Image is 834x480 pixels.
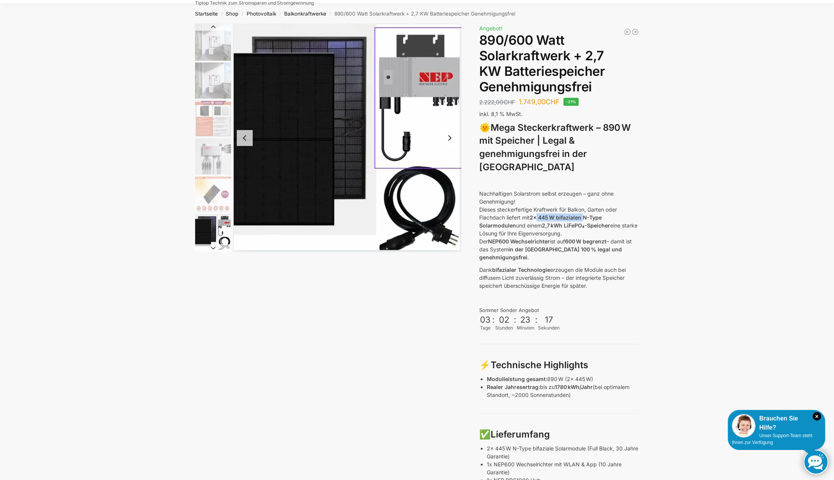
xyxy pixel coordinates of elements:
strong: 2x 445 W bifazialen N-Type Solarmodulen [479,214,602,229]
span: / [238,11,246,17]
button: Previous slide [237,130,253,146]
strong: 600 W begrenzt [565,238,606,245]
button: Next slide [442,130,458,146]
strong: Lieferumfang [491,429,550,440]
p: 1x NEP600 Wechselrichter mit WLAN & App (10 Jahre Garantie) [487,460,639,476]
a: Shop [226,11,238,17]
p: 2x 445 W N-Type bifaziale Solarmodule (Full Black, 30 Jahre Garantie) [487,444,639,460]
div: Minuten [517,325,534,331]
div: : [492,315,494,329]
a: Photovoltaik [247,11,276,17]
div: 23 [518,315,533,325]
strong: 2,7 kWh LiFePO₄-Speicher [542,222,610,229]
h3: ✅ [479,428,639,441]
img: Bificial im Vergleich zu billig Modulen [195,100,231,136]
button: Previous slide [195,23,231,31]
img: Balkonkraftwerk mit 2,7kw Speicher [195,24,231,61]
img: Balkonkraftwerk mit 2,7kw Speicher [195,63,231,99]
li: 5 / 12 [193,175,231,213]
span: Angebot! [479,25,502,31]
h3: ⚡ [479,359,639,372]
button: Next slide [195,244,231,252]
span: CHF [546,98,560,106]
bdi: 2.222,00 [479,99,515,106]
img: Bificial 30 % mehr Leistung [195,176,231,212]
div: Tage [479,325,491,331]
span: inkl. 8,1 % MwSt. [479,111,522,117]
li: 4 / 12 [193,137,231,175]
img: Balkonkraftwerk 860 [233,24,461,252]
div: 02 [496,315,512,325]
li: 6 / 12 [233,24,461,252]
img: Customer service [732,414,755,438]
div: Stunden [495,325,513,331]
strong: in der [GEOGRAPHIC_DATA] 100 % legal und genehmigungsfrei [479,246,622,260]
span: / [218,11,226,17]
strong: NEP600 Wechselrichter [488,238,550,245]
p: Tiptop Technik zum Stromsparen und Stromgewinnung [195,1,314,5]
a: Balkonkraftwerk 405/600 Watt erweiterbar [624,28,631,36]
strong: Realer Jahresertrag: [487,384,540,390]
a: Balkonkraftwerke [284,11,326,17]
span: / [326,11,334,17]
div: Brauchen Sie Hilfe? [732,414,821,432]
li: 1 / 12 [193,24,231,61]
li: 3 / 12 [193,99,231,137]
img: Balkonkraftwerk 860 [195,214,231,250]
span: -21% [563,98,579,106]
li: 2 / 12 [193,61,231,99]
strong: 1780 kWh/Jahr [555,384,593,390]
span: CHF [504,99,515,106]
span: Unser Support-Team steht Ihnen zur Verfügung [732,433,812,445]
div: : [514,315,516,329]
strong: bifazialer Technologie [492,267,550,273]
div: 17 [539,315,559,325]
a: Balkonkraftwerk 890 Watt Solarmodulleistung mit 2kW/h Zendure Speicher [631,28,639,36]
div: Sommer Sonder Angebot [479,307,639,314]
h1: 890/600 Watt Solarkraftwerk + 2,7 KW Batteriespeicher Genehmigungsfrei [479,33,639,94]
div: 03 [480,315,491,325]
span: / [276,11,284,17]
p: Nachhaltigen Solarstrom selbst erzeugen – ganz ohne Genehmigung! Dieses steckerfertige Kraftwerk ... [479,190,639,261]
p: bis zu (bei optimalem Standort, ~2000 Sonnenstunden) [487,383,639,399]
li: 6 / 12 [193,213,231,251]
a: Startseite [195,11,218,17]
div: Sekunden [538,325,560,331]
i: Schließen [813,412,821,420]
nav: Breadcrumb [182,4,653,24]
strong: Technische Highlights [491,359,588,370]
strong: Modulleistung gesamt: [487,376,547,382]
div: : [535,315,537,329]
p: Dank erzeugen die Module auch bei diffusem Licht zuverlässig Strom – der integrierte Speicher spe... [479,266,639,290]
h3: 🌞 [479,121,639,174]
li: 7 / 12 [193,251,231,289]
img: BDS1000 [195,138,231,174]
p: 890 W (2x 445 W) [487,375,639,383]
strong: Mega Steckerkraftwerk – 890 W mit Speicher | Legal & genehmigungsfrei in der [GEOGRAPHIC_DATA] [479,122,631,173]
bdi: 1.749,00 [519,98,560,106]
